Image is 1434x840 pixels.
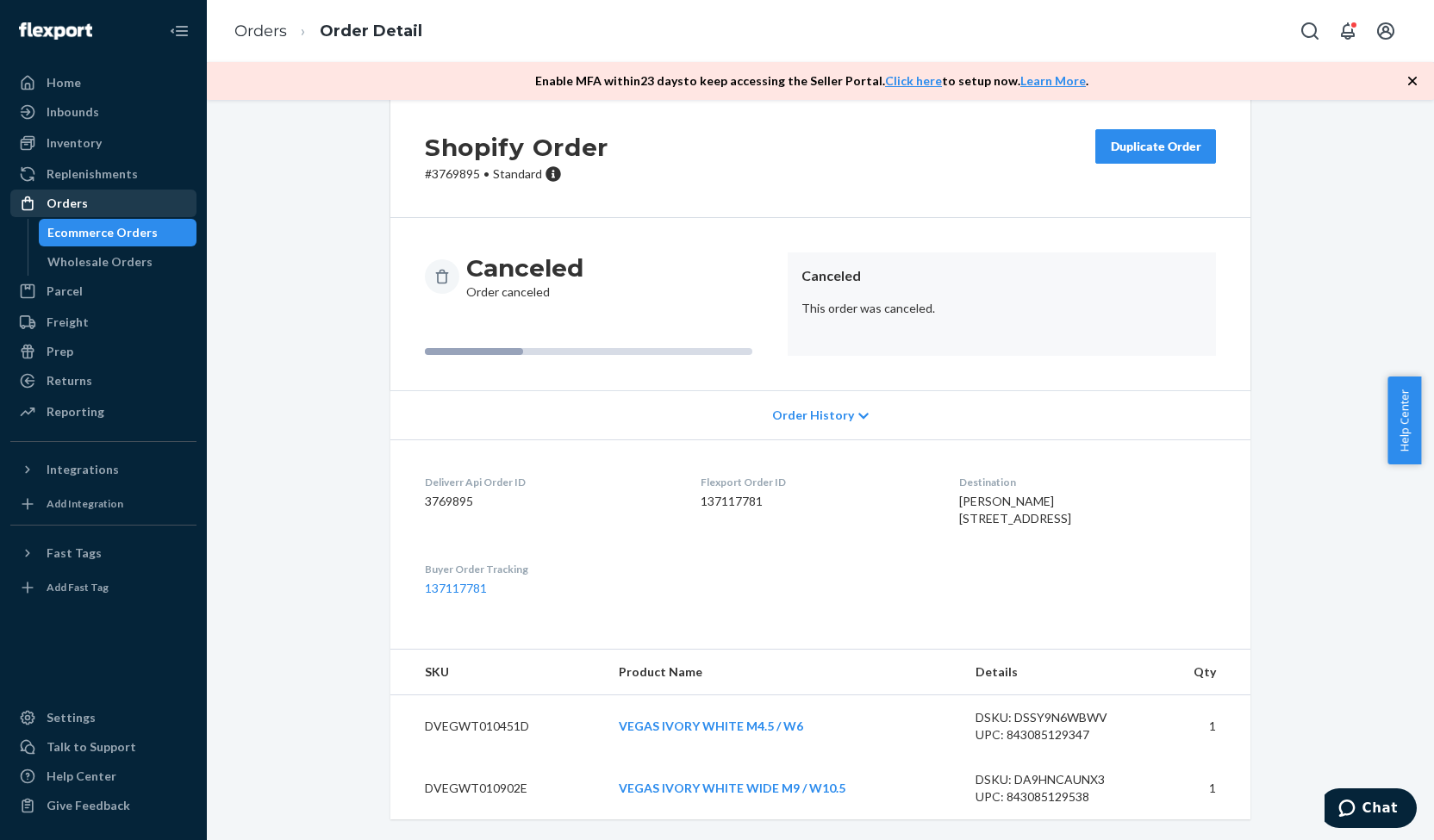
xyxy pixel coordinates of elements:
[1293,14,1327,48] button: Open Search Box
[47,372,92,389] div: Returns
[39,248,197,276] a: Wholesale Orders
[772,407,854,424] span: Order History
[466,252,583,283] h3: Canceled
[234,22,287,40] a: Orders
[493,166,542,181] span: Standard
[47,314,89,331] div: Freight
[10,762,196,790] a: Help Center
[535,72,1088,90] p: Enable MFA within 23 days to keep accessing the Seller Portal. to setup now. .
[19,22,92,40] img: Flexport logo
[390,650,605,695] th: SKU
[47,134,102,152] div: Inventory
[10,456,196,483] button: Integrations
[162,14,196,48] button: Close Navigation
[47,461,119,478] div: Integrations
[1151,650,1250,695] th: Qty
[619,719,803,733] a: VEGAS IVORY WHITE M4.5 / W6
[1110,138,1201,155] div: Duplicate Order
[47,165,138,183] div: Replenishments
[1325,788,1417,831] iframe: Opens a widget where you can chat to one of our agents
[1151,695,1250,758] td: 1
[47,768,116,785] div: Help Center
[10,792,196,819] button: Give Feedback
[701,493,931,510] dd: 137117781
[47,224,158,241] div: Ecommerce Orders
[425,493,673,510] dd: 3769895
[1151,757,1250,819] td: 1
[10,308,196,336] a: Freight
[221,6,436,57] ol: breadcrumbs
[390,757,605,819] td: DVEGWT010902E
[483,166,489,181] span: •
[10,69,196,96] a: Home
[47,738,136,756] div: Talk to Support
[10,490,196,518] a: Add Integration
[701,475,931,489] dt: Flexport Order ID
[10,338,196,365] a: Prep
[10,367,196,395] a: Returns
[1020,73,1086,88] a: Learn More
[801,300,1202,317] p: This order was canceled.
[47,403,104,420] div: Reporting
[801,266,1202,286] header: Canceled
[10,704,196,731] a: Settings
[10,98,196,126] a: Inbounds
[959,475,1216,489] dt: Destination
[10,574,196,601] a: Add Fast Tag
[10,129,196,157] a: Inventory
[320,22,422,40] a: Order Detail
[47,343,73,360] div: Prep
[959,494,1071,526] span: [PERSON_NAME] [STREET_ADDRESS]
[1095,129,1216,164] button: Duplicate Order
[10,733,196,761] button: Talk to Support
[390,695,605,758] td: DVEGWT010451D
[466,252,583,301] div: Order canceled
[962,650,1151,695] th: Details
[976,709,1138,726] div: DSKU: DSSY9N6WBWV
[10,539,196,567] button: Fast Tags
[425,581,487,595] a: 137117781
[425,165,608,183] p: # 3769895
[10,190,196,217] a: Orders
[1387,376,1421,464] button: Help Center
[47,544,102,562] div: Fast Tags
[976,726,1138,744] div: UPC: 843085129347
[39,219,197,246] a: Ecommerce Orders
[1369,14,1403,48] button: Open account menu
[47,103,99,121] div: Inbounds
[976,788,1138,806] div: UPC: 843085129538
[47,496,123,511] div: Add Integration
[47,253,153,271] div: Wholesale Orders
[605,650,963,695] th: Product Name
[10,277,196,305] a: Parcel
[425,562,673,576] dt: Buyer Order Tracking
[1331,14,1365,48] button: Open notifications
[47,797,130,814] div: Give Feedback
[47,74,81,91] div: Home
[619,781,845,795] a: VEGAS IVORY WHITE WIDE M9 / W10.5
[885,73,942,88] a: Click here
[47,283,83,300] div: Parcel
[10,398,196,426] a: Reporting
[425,129,608,165] h2: Shopify Order
[10,160,196,188] a: Replenishments
[425,475,673,489] dt: Deliverr Api Order ID
[47,709,96,726] div: Settings
[47,580,109,594] div: Add Fast Tag
[976,771,1138,788] div: DSKU: DA9HNCAUNX3
[47,195,88,212] div: Orders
